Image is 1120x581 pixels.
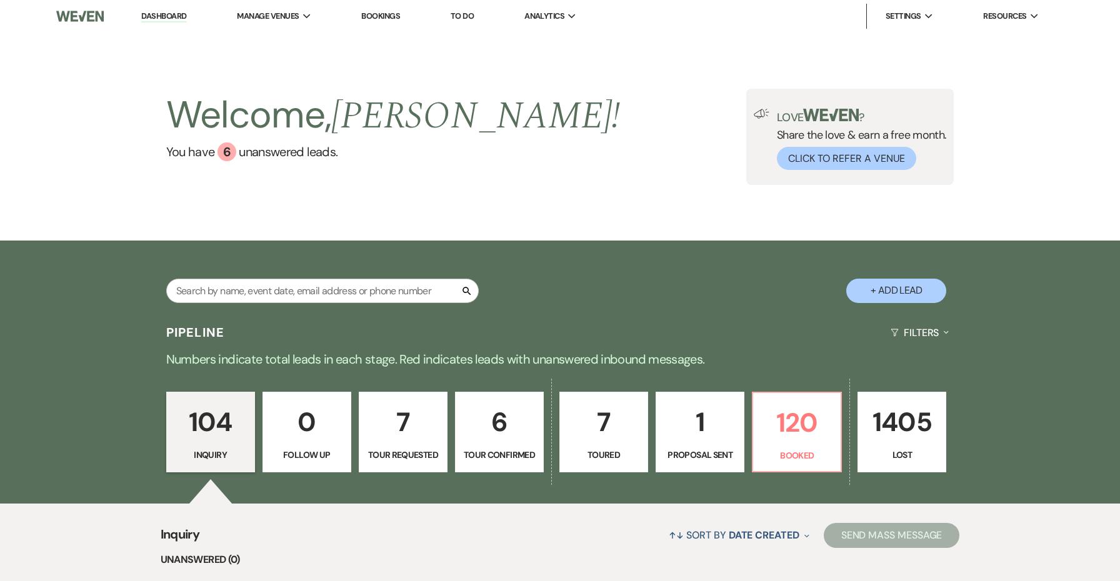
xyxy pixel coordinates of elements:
[367,448,439,462] p: Tour Requested
[777,147,916,170] button: Click to Refer a Venue
[777,109,947,123] p: Love ?
[271,401,343,443] p: 0
[166,142,621,161] a: You have 6 unanswered leads.
[754,109,769,119] img: loud-speaker-illustration.svg
[166,279,479,303] input: Search by name, event date, email address or phone number
[110,349,1010,369] p: Numbers indicate total leads in each stage. Red indicates leads with unanswered inbound messages.
[824,523,960,548] button: Send Mass Message
[664,519,814,552] button: Sort By Date Created
[669,529,684,542] span: ↑↓
[56,3,104,29] img: Weven Logo
[559,392,648,473] a: 7Toured
[886,316,954,349] button: Filters
[262,392,351,473] a: 0Follow Up
[983,10,1026,22] span: Resources
[161,525,200,552] span: Inquiry
[866,448,938,462] p: Lost
[174,448,247,462] p: Inquiry
[331,87,620,145] span: [PERSON_NAME] !
[166,324,225,341] h3: Pipeline
[803,109,859,121] img: weven-logo-green.svg
[359,392,447,473] a: 7Tour Requested
[463,401,536,443] p: 6
[567,448,640,462] p: Toured
[166,89,621,142] h2: Welcome,
[769,109,947,170] div: Share the love & earn a free month.
[141,11,186,22] a: Dashboard
[886,10,921,22] span: Settings
[656,392,744,473] a: 1Proposal Sent
[846,279,946,303] button: + Add Lead
[237,10,299,22] span: Manage Venues
[524,10,564,22] span: Analytics
[761,402,833,444] p: 120
[857,392,946,473] a: 1405Lost
[866,401,938,443] p: 1405
[664,401,736,443] p: 1
[567,401,640,443] p: 7
[729,529,799,542] span: Date Created
[217,142,236,161] div: 6
[752,392,842,473] a: 120Booked
[367,401,439,443] p: 7
[455,392,544,473] a: 6Tour Confirmed
[174,401,247,443] p: 104
[361,11,400,21] a: Bookings
[451,11,474,21] a: To Do
[271,448,343,462] p: Follow Up
[463,448,536,462] p: Tour Confirmed
[664,448,736,462] p: Proposal Sent
[161,552,960,568] li: Unanswered (0)
[761,449,833,462] p: Booked
[166,392,255,473] a: 104Inquiry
